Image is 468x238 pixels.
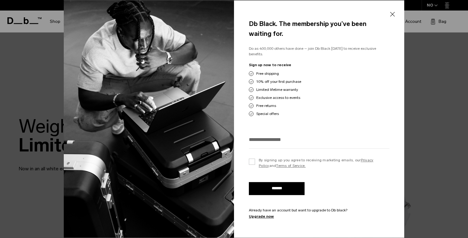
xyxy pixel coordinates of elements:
[249,214,389,219] a: Upgrade now
[256,71,279,76] span: Free shipping
[249,207,389,213] p: Already have an account but want to upgrade to Db black?
[249,62,389,68] p: Sign up now to receive
[256,87,298,92] span: Limited lifetime warranty
[259,158,373,168] a: Privacy Policy
[249,19,389,38] h4: Db Black. The membership you’ve been waiting for.
[256,79,301,84] span: 10% off your first purchase
[256,103,276,108] span: Free returns
[249,157,389,168] label: By signing up you agree to receiving marketing emails, our and
[256,95,300,100] span: Exclusive access to events
[276,164,305,168] a: Terms of Service.
[256,111,279,117] span: Special offers
[249,46,389,57] p: Do as 400,000 others have done – join Db Black [DATE] to receive exclusive benefits.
